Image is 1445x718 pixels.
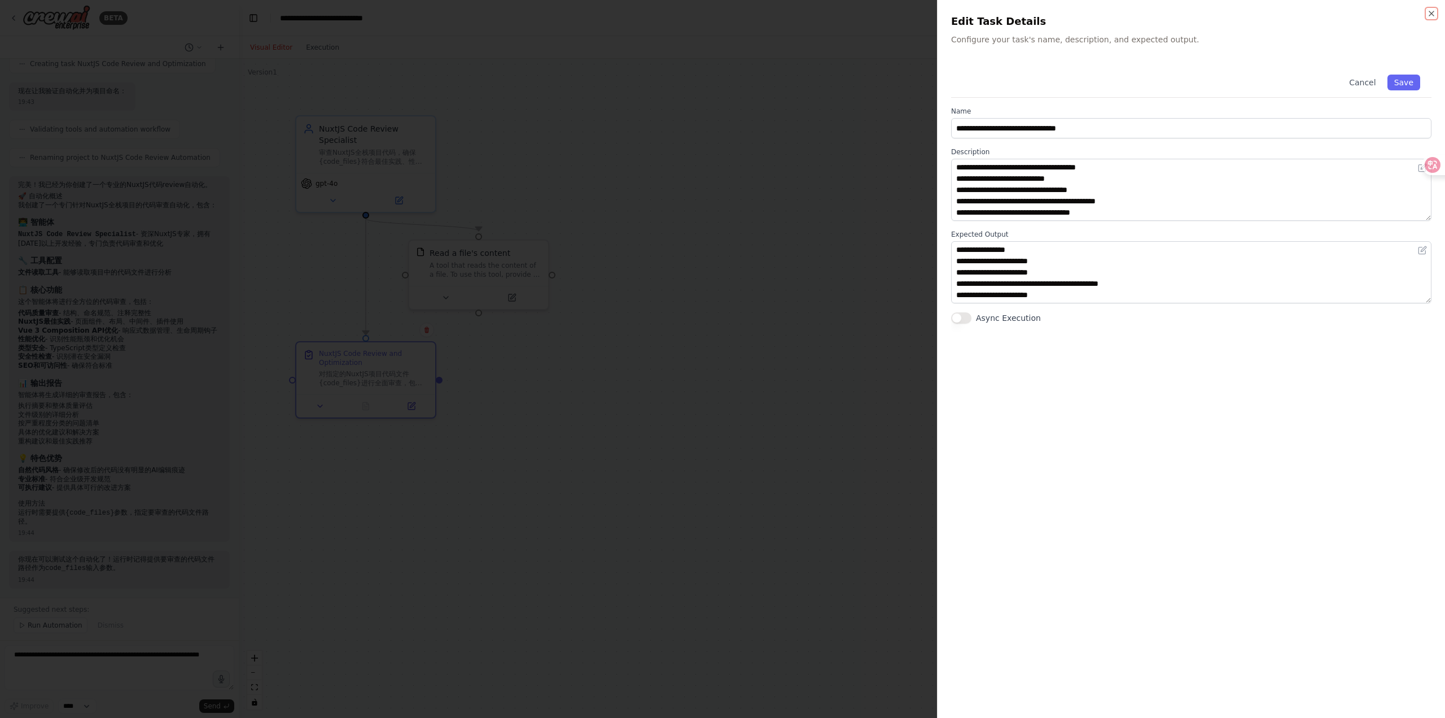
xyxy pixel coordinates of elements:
[1416,243,1429,257] button: Open in editor
[951,107,1431,116] label: Name
[976,312,1041,324] label: Async Execution
[951,147,1431,156] label: Description
[951,14,1431,29] h2: Edit Task Details
[951,230,1431,239] label: Expected Output
[1342,75,1382,90] button: Cancel
[951,34,1431,45] p: Configure your task's name, description, and expected output.
[1387,75,1420,90] button: Save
